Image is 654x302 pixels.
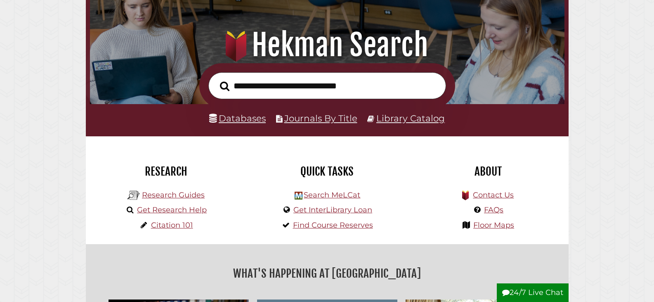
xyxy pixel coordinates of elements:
h2: About [414,164,562,178]
a: Get InterLibrary Loan [293,205,372,214]
a: Get Research Help [137,205,207,214]
i: Search [220,81,229,91]
h1: Hekman Search [99,27,554,63]
a: Find Course Reserves [293,221,373,230]
a: FAQs [484,205,503,214]
h2: Quick Tasks [253,164,401,178]
a: Floor Maps [473,221,514,230]
a: Search MeLCat [304,190,360,200]
h2: Research [92,164,241,178]
a: Journals By Title [284,113,357,124]
a: Research Guides [142,190,205,200]
a: Citation 101 [151,221,193,230]
a: Library Catalog [376,113,445,124]
button: Search [216,79,234,94]
img: Hekman Library Logo [295,192,302,200]
a: Databases [209,113,266,124]
img: Hekman Library Logo [127,189,140,202]
a: Contact Us [473,190,514,200]
h2: What's Happening at [GEOGRAPHIC_DATA] [92,264,562,283]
